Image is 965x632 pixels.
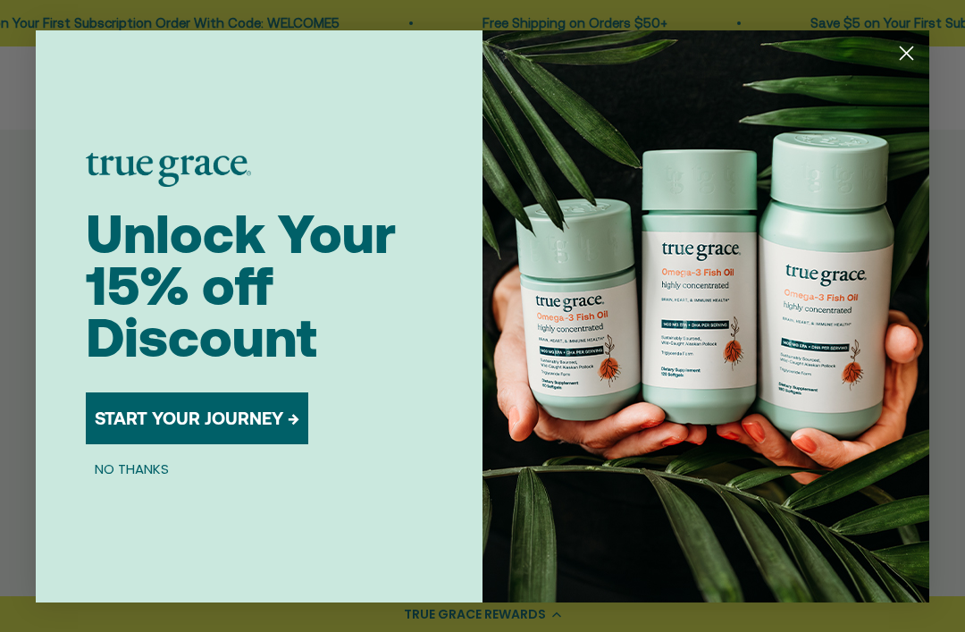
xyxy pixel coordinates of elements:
[86,459,178,480] button: NO THANKS
[86,153,251,187] img: logo placeholder
[86,203,396,368] span: Unlock Your 15% off Discount
[891,38,922,69] button: Close dialog
[482,30,929,603] img: 098727d5-50f8-4f9b-9554-844bb8da1403.jpeg
[86,392,308,444] button: START YOUR JOURNEY →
